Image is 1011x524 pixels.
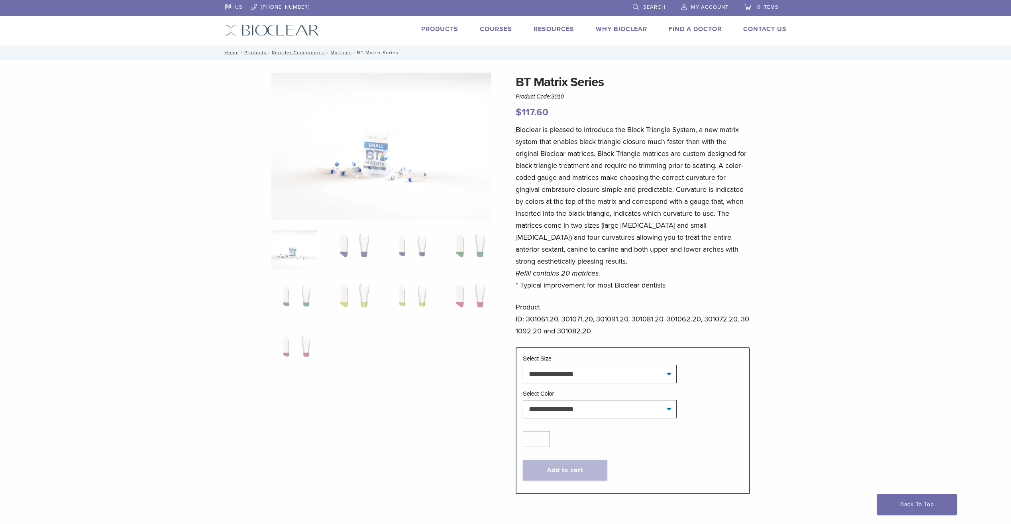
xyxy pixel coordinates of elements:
span: Search [643,4,665,10]
a: Resources [534,25,574,33]
bdi: 117.60 [516,106,548,118]
span: / [267,51,272,55]
a: Courses [480,25,512,33]
img: BT Matrix Series - Image 6 [329,280,375,320]
a: Matrices [330,50,352,55]
span: Product Code: [516,93,564,100]
h1: BT Matrix Series [516,73,750,92]
a: Back To Top [877,494,957,515]
img: Bioclear [225,24,319,36]
span: My Account [691,4,728,10]
img: BT Matrix Series - Image 3 [387,230,433,270]
p: Bioclear is pleased to introduce the Black Triangle System, a new matrix system that enables blac... [516,124,750,291]
a: Products [244,50,267,55]
span: / [352,51,357,55]
img: BT Matrix Series - Image 9 [271,330,317,370]
a: Contact Us [743,25,787,33]
img: Anterior-Black-Triangle-Series-Matrices-324x324.jpg [271,230,317,270]
img: BT Matrix Series - Image 8 [445,280,491,320]
p: Product ID: 301061.20, 301071.20, 301091.20, 301081.20, 301062.20, 301072.20, 301092.20 and 30108... [516,301,750,337]
img: BT Matrix Series - Image 7 [387,280,433,320]
span: 3010 [552,93,564,100]
img: BT Matrix Series - Image 4 [445,230,491,270]
button: Add to cart [523,460,607,481]
em: Refill contains 20 matrices. [516,269,600,278]
a: Home [222,50,239,55]
img: Anterior Black Triangle Series Matrices [271,73,491,220]
label: Select Color [523,390,554,397]
label: Select Size [523,355,552,362]
img: BT Matrix Series - Image 2 [329,230,375,270]
span: $ [516,106,522,118]
a: Products [421,25,458,33]
a: Find A Doctor [669,25,722,33]
a: Reorder Components [272,50,325,55]
span: / [239,51,244,55]
span: / [325,51,330,55]
img: BT Matrix Series - Image 5 [271,280,317,320]
a: Why Bioclear [596,25,647,33]
nav: BT Matrix Series [219,45,793,60]
span: 0 items [757,4,779,10]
